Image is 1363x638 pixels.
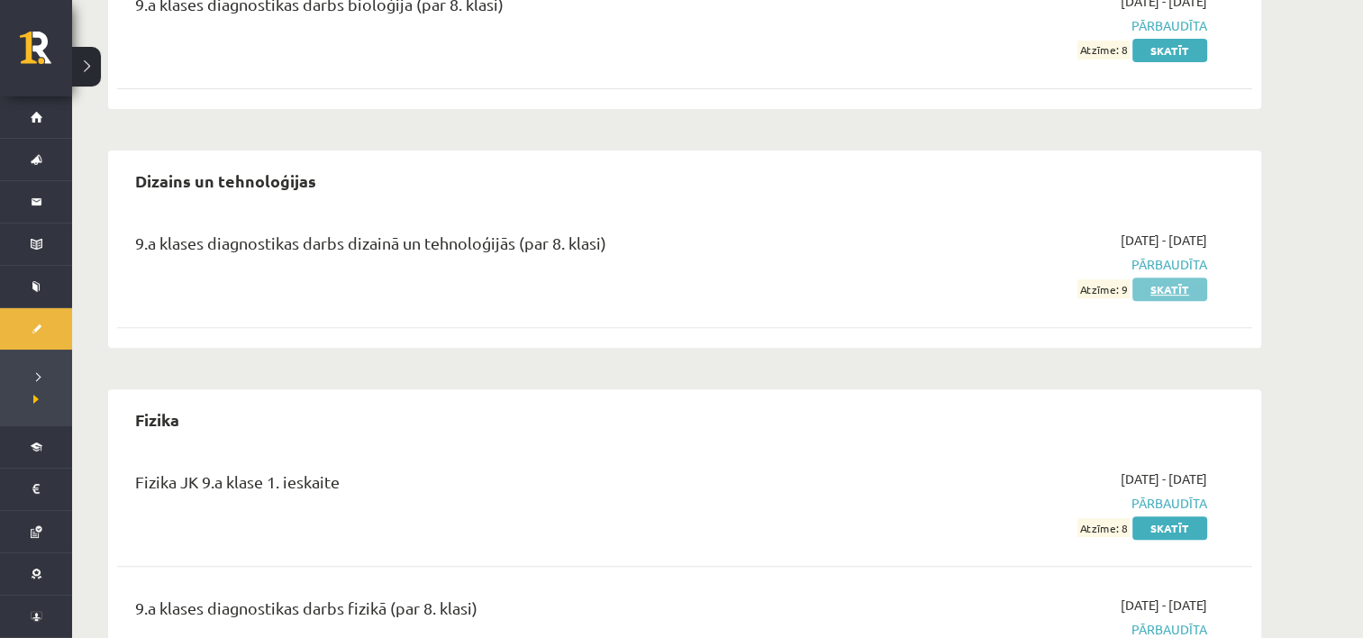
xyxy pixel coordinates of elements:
[868,255,1207,274] span: Pārbaudīta
[1121,469,1207,488] span: [DATE] - [DATE]
[1077,518,1130,537] span: Atzīme: 8
[135,596,841,629] div: 9.a klases diagnostikas darbs fizikā (par 8. klasi)
[1132,516,1207,540] a: Skatīt
[1077,279,1130,298] span: Atzīme: 9
[135,231,841,264] div: 9.a klases diagnostikas darbs dizainā un tehnoloģijās (par 8. klasi)
[135,469,841,503] div: Fizika JK 9.a klase 1. ieskaite
[20,32,72,77] a: Rīgas 1. Tālmācības vidusskola
[1077,41,1130,59] span: Atzīme: 8
[868,494,1207,513] span: Pārbaudīta
[1132,278,1207,301] a: Skatīt
[1132,39,1207,62] a: Skatīt
[1121,231,1207,250] span: [DATE] - [DATE]
[1121,596,1207,615] span: [DATE] - [DATE]
[117,398,197,441] h2: Fizika
[117,159,334,202] h2: Dizains un tehnoloģijas
[868,16,1207,35] span: Pārbaudīta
